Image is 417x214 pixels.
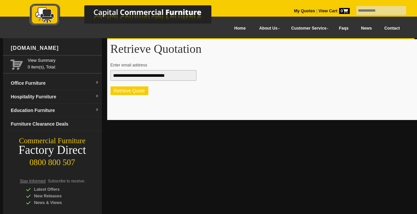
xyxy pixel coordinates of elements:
[317,9,349,13] a: View Cart0
[3,155,102,167] div: 0800 800 507
[252,21,284,36] a: About Us
[28,57,99,64] a: View Summary
[318,9,350,13] strong: View Cart
[294,9,315,13] a: My Quotes
[3,136,102,146] div: Commercial Furniture
[26,199,89,206] div: News & Views
[284,21,332,36] a: Customer Service
[355,21,378,36] a: News
[11,3,243,30] a: Capital Commercial Furniture Logo
[8,104,102,117] a: Education Furnituredropdown
[95,81,99,85] img: dropdown
[26,193,89,199] div: New Releases
[8,117,102,131] a: Furniture Clearance Deals
[28,57,99,69] span: 0 item(s), Total:
[8,38,102,58] div: [DOMAIN_NAME]
[110,62,411,68] p: Enter email address
[3,146,102,155] div: Factory Direct
[110,86,148,95] button: Retrieve Quote
[378,21,406,36] a: Contact
[95,108,99,112] img: dropdown
[8,90,102,104] a: Hospitality Furnituredropdown
[48,179,85,183] span: Subscribe to receive:
[333,21,355,36] a: Faqs
[95,94,99,98] img: dropdown
[26,186,89,193] div: Latest Offers
[20,179,46,183] span: Stay Informed
[8,76,102,90] a: Office Furnituredropdown
[339,8,350,14] span: 0
[11,3,243,28] img: Capital Commercial Furniture Logo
